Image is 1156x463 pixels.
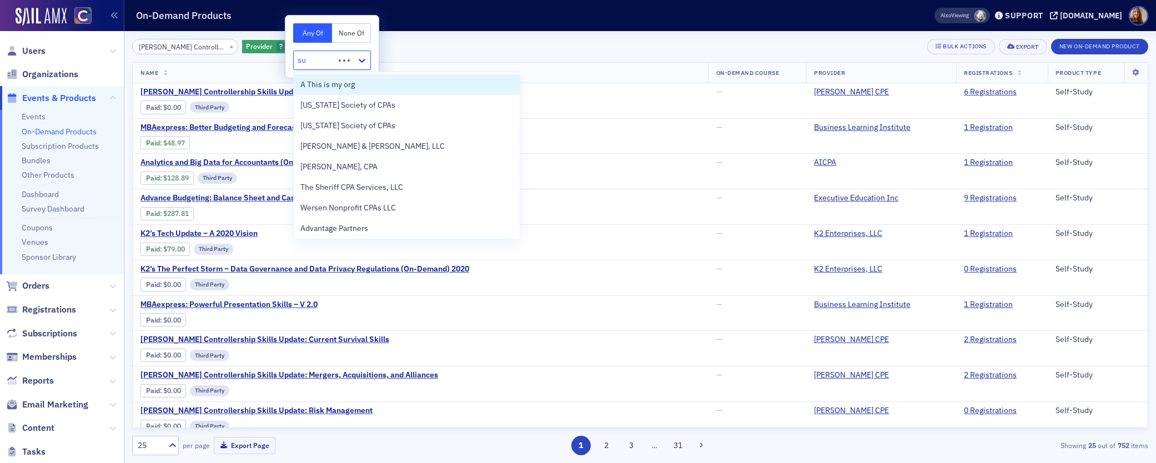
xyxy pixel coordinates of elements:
[194,244,233,255] div: Third Party
[146,280,163,289] span: :
[332,23,371,43] button: None Of
[140,264,469,274] a: K2’s The Perfect Storm – Data Governance and Data Privacy Regulations (On-Demand) 2020
[964,264,1017,274] a: 0 Registrations
[227,41,237,51] button: ×
[163,245,185,253] span: $79.00
[146,422,163,430] span: :
[140,100,186,114] div: Paid: 6 - $0
[146,316,163,324] span: :
[22,127,97,137] a: On-Demand Products
[6,422,54,434] a: Content
[163,422,181,430] span: $0.00
[1005,11,1043,21] div: Support
[964,158,1013,168] a: 1 Registration
[22,422,54,434] span: Content
[140,207,194,220] div: Paid: 9 - $28781
[146,280,160,289] a: Paid
[814,69,845,77] span: Provider
[140,335,389,345] span: Surgent's Controllership Skills Update: Current Survival Skills
[140,370,438,380] a: [PERSON_NAME] Controllership Skills Update: Mergers, Acquisitions, and Alliances
[6,351,77,363] a: Memberships
[22,280,49,292] span: Orders
[300,182,403,193] span: The Sheriff CPA Services, LLC
[964,123,1013,133] a: 1 Registration
[146,316,160,324] a: Paid
[1056,370,1140,380] div: Self-Study
[140,243,190,256] div: Paid: 2 - $7900
[716,157,722,167] span: —
[140,349,186,362] div: Paid: 2 - $0
[716,193,722,203] span: —
[300,120,395,132] span: [US_STATE] Society of CPAs
[1129,6,1148,26] span: Profile
[163,280,181,289] span: $0.00
[1016,44,1039,50] div: Export
[140,193,432,203] a: Advance Budgeting: Balance Sheet and Cash Flow Projections (On–Demand) 2019
[293,23,332,43] button: Any Of
[22,170,74,180] a: Other Products
[140,123,334,133] a: MBAexpress: Better Budgeting and Forecasting – V2.0
[964,300,1013,310] a: 1 Registration
[6,328,77,340] a: Subscriptions
[817,440,1148,450] div: Showing out of items
[716,87,722,97] span: —
[999,39,1047,54] button: Export
[571,436,591,455] button: 1
[814,370,897,380] a: [PERSON_NAME] CPE
[647,440,662,450] span: …
[140,158,349,168] a: Analytics and Big Data for Accountants (On-Demand) 2019
[716,264,722,274] span: —
[140,300,327,310] a: MBAexpress: Powerful Presentation Skills – V 2.0
[596,436,616,455] button: 2
[22,141,99,151] a: Subscription Products
[1056,229,1140,239] div: Self-Study
[140,229,327,239] span: K2’s Tech Update – A 2020 Vision
[140,370,438,380] span: Surgent's Controllership Skills Update: Mergers, Acquisitions, and Alliances
[146,209,160,218] a: Paid
[814,406,897,416] a: [PERSON_NAME] CPE
[132,39,238,54] input: Search…
[964,193,1017,203] a: 9 Registrations
[146,174,163,182] span: :
[140,278,186,291] div: Paid: 1 - $0
[198,173,237,184] div: Third Party
[716,299,722,309] span: —
[140,406,373,416] span: Surgent's Controllership Skills Update: Risk Management
[1060,11,1122,21] div: [DOMAIN_NAME]
[6,68,78,80] a: Organizations
[146,139,163,147] span: :
[6,375,54,387] a: Reports
[140,313,186,326] div: Paid: 1 - $0
[22,204,84,214] a: Survey Dashboard
[22,375,54,387] span: Reports
[6,446,46,458] a: Tasks
[6,399,88,411] a: Email Marketing
[669,436,688,455] button: 31
[163,386,181,395] span: $0.00
[67,7,92,26] a: View Homepage
[146,422,160,430] a: Paid
[1056,300,1140,310] div: Self-Study
[146,386,160,395] a: Paid
[140,136,190,149] div: Paid: 1 - $4897
[300,202,396,214] span: Wersen Nonprofit CPAs LLC
[140,335,389,345] a: [PERSON_NAME] Controllership Skills Update: Current Survival Skills
[22,155,51,165] a: Bundles
[163,351,181,359] span: $0.00
[190,385,229,396] div: Third Party
[964,370,1017,380] a: 2 Registrations
[814,229,891,239] a: K2 Enterprises, LLC
[146,245,163,253] span: :
[941,12,951,19] div: Also
[1056,158,1140,168] div: Self-Study
[140,69,158,77] span: Name
[964,406,1017,416] a: 0 Registrations
[814,87,897,97] a: [PERSON_NAME] CPE
[814,123,919,133] a: Business Learning Institute
[146,103,160,112] a: Paid
[22,223,53,233] a: Coupons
